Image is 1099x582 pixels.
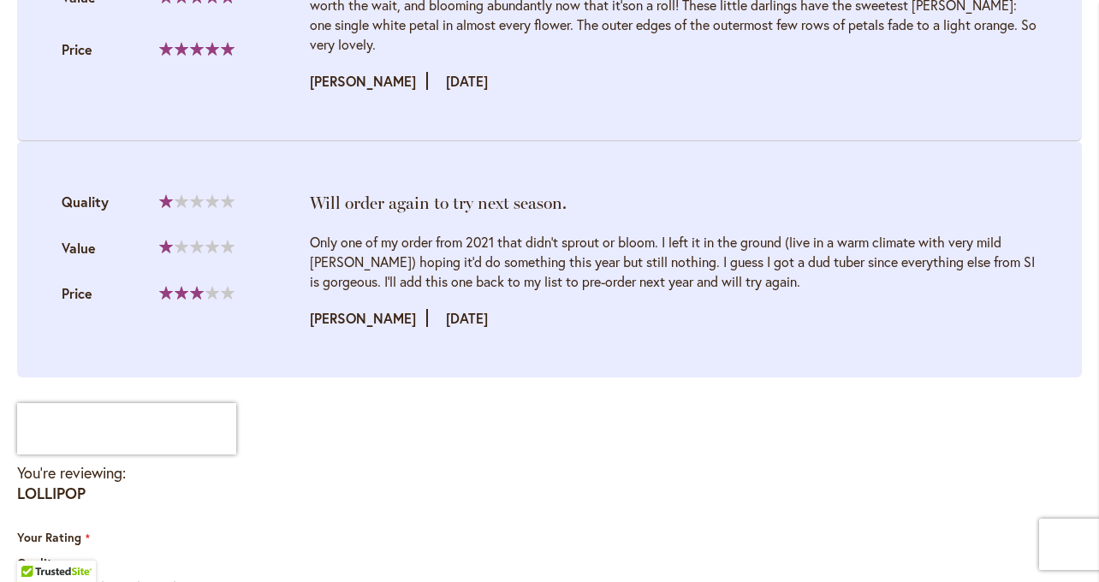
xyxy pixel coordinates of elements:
div: 60% [159,286,235,300]
span: Quality [62,193,109,211]
span: Value [62,239,96,257]
div: 100% [159,42,235,56]
span: Price [62,284,92,302]
iframe: Launch Accessibility Center [13,521,61,569]
strong: LOLLIPOP [17,484,445,503]
div: 20% [159,240,235,253]
iframe: reCAPTCHA [17,403,236,454]
span: You're reviewing: [17,462,126,483]
span: Price [62,40,92,58]
div: Will order again to try next season. [310,191,1037,215]
div: 20% [159,194,235,208]
strong: [PERSON_NAME] [310,309,428,327]
time: [DATE] [446,309,488,327]
div: Only one of my order from 2021 that didn’t sprout or bloom. I left it in the ground (live in a wa... [310,232,1037,291]
time: [DATE] [446,72,488,90]
strong: [PERSON_NAME] [310,72,428,90]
